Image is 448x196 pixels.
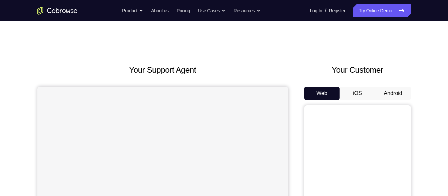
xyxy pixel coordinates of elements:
[329,4,345,17] a: Register
[151,4,168,17] a: About us
[234,4,261,17] button: Resources
[176,4,190,17] a: Pricing
[353,4,411,17] a: Try Online Demo
[198,4,226,17] button: Use Cases
[37,64,288,76] h2: Your Support Agent
[304,64,411,76] h2: Your Customer
[340,87,375,100] button: iOS
[122,4,143,17] button: Product
[310,4,322,17] a: Log In
[37,7,77,15] a: Go to the home page
[375,87,411,100] button: Android
[325,7,326,15] span: /
[304,87,340,100] button: Web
